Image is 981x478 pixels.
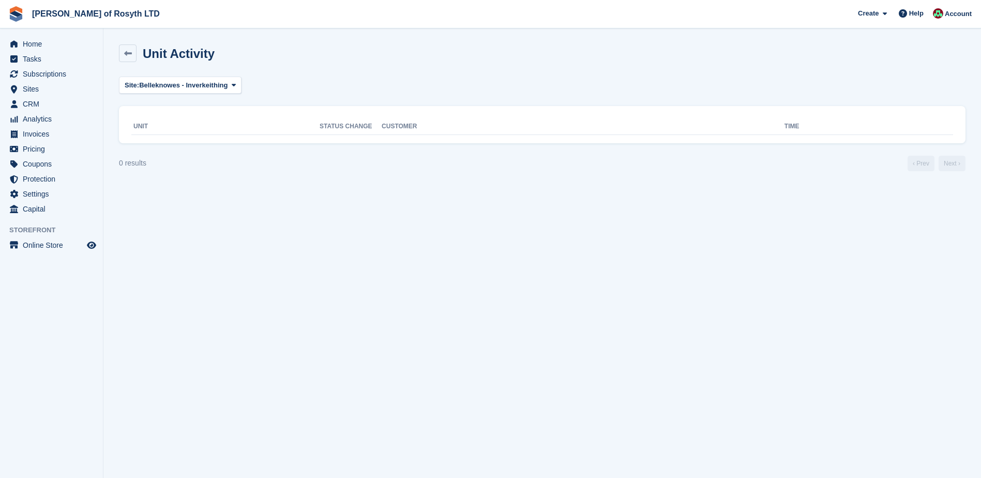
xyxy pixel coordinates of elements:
a: menu [5,37,98,51]
span: Tasks [23,52,85,66]
a: menu [5,82,98,96]
span: Invoices [23,127,85,141]
a: Previous [908,156,934,171]
span: Coupons [23,157,85,171]
span: Belleknowes - Inverkeithing [139,80,228,91]
span: Storefront [9,225,103,235]
span: Protection [23,172,85,186]
span: Capital [23,202,85,216]
a: Preview store [85,239,98,251]
a: menu [5,157,98,171]
a: menu [5,202,98,216]
th: Customer [382,118,784,135]
h1: Unit Activity [143,47,215,61]
a: menu [5,238,98,252]
span: Settings [23,187,85,201]
span: Pricing [23,142,85,156]
a: menu [5,67,98,81]
img: stora-icon-8386f47178a22dfd0bd8f6a31ec36ba5ce8667c1dd55bd0f319d3a0aa187defe.svg [8,6,24,22]
span: Site: [125,80,139,91]
a: Next [939,156,965,171]
img: Anne Thomson [933,8,943,19]
a: menu [5,97,98,111]
span: Home [23,37,85,51]
span: Sites [23,82,85,96]
a: menu [5,127,98,141]
a: menu [5,187,98,201]
span: Subscriptions [23,67,85,81]
nav: Page [905,156,968,171]
th: Status change [320,118,382,135]
a: menu [5,172,98,186]
th: Time [784,118,953,135]
a: menu [5,112,98,126]
span: Analytics [23,112,85,126]
span: Online Store [23,238,85,252]
button: Site: Belleknowes - Inverkeithing [119,77,242,94]
span: Create [858,8,879,19]
span: Help [909,8,924,19]
a: [PERSON_NAME] of Rosyth LTD [28,5,164,22]
th: Unit [131,118,320,135]
span: CRM [23,97,85,111]
a: menu [5,52,98,66]
a: menu [5,142,98,156]
span: Account [945,9,972,19]
div: 0 results [119,158,146,169]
